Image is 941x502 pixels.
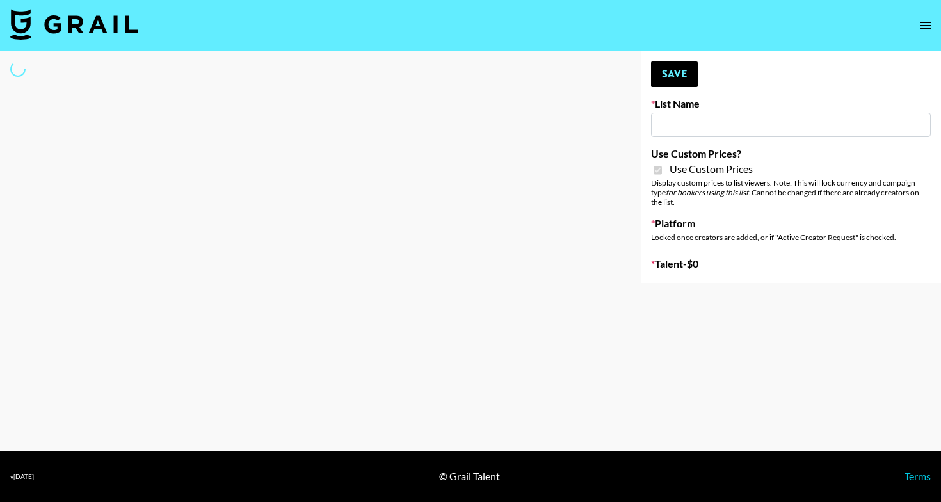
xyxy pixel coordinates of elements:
[913,13,938,38] button: open drawer
[651,61,698,87] button: Save
[10,9,138,40] img: Grail Talent
[651,232,931,242] div: Locked once creators are added, or if "Active Creator Request" is checked.
[651,178,931,207] div: Display custom prices to list viewers. Note: This will lock currency and campaign type . Cannot b...
[439,470,500,483] div: © Grail Talent
[651,217,931,230] label: Platform
[651,97,931,110] label: List Name
[10,473,34,481] div: v [DATE]
[905,470,931,482] a: Terms
[651,257,931,270] label: Talent - $ 0
[651,147,931,160] label: Use Custom Prices?
[666,188,748,197] em: for bookers using this list
[670,163,753,175] span: Use Custom Prices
